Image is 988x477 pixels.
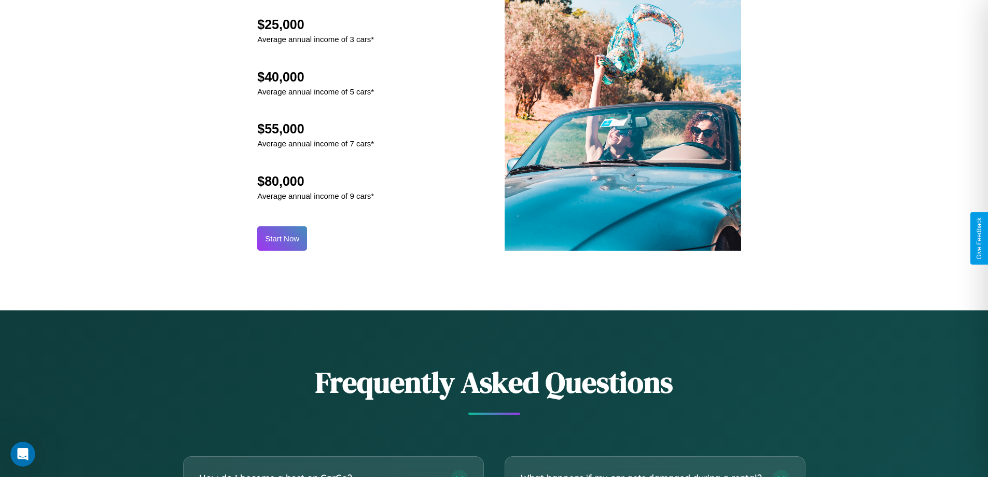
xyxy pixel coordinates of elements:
[257,226,307,251] button: Start Now
[257,137,374,151] p: Average annual income of 7 cars*
[183,362,805,402] h2: Frequently Asked Questions
[257,121,374,137] h2: $55,000
[10,442,35,467] iframe: Intercom live chat
[976,217,983,260] div: Give Feedback
[257,174,374,189] h2: $80,000
[257,17,374,32] h2: $25,000
[257,70,374,85] h2: $40,000
[257,85,374,99] p: Average annual income of 5 cars*
[257,32,374,46] p: Average annual income of 3 cars*
[257,189,374,203] p: Average annual income of 9 cars*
